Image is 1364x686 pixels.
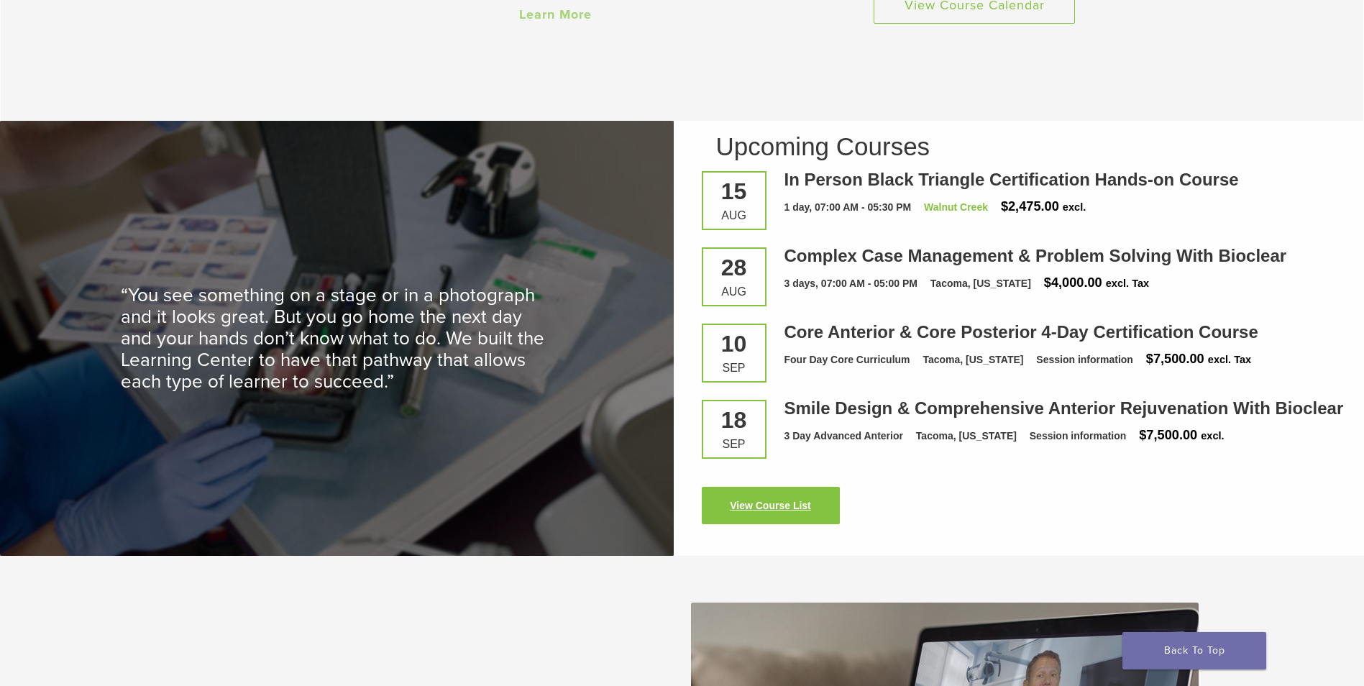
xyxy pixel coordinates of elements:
a: Smile Design & Comprehensive Anterior Rejuvenation With Bioclear [784,398,1344,418]
div: Sep [714,439,754,450]
div: 3 Day Advanced Anterior [784,429,903,444]
span: $7,500.00 [1146,352,1204,366]
div: Tacoma, [US_STATE] [916,429,1017,444]
span: $2,475.00 [1001,199,1059,214]
a: View Course List [702,487,840,524]
div: 28 [714,256,754,279]
div: Sep [714,362,754,374]
div: Session information [1036,352,1133,367]
a: Back To Top [1122,632,1266,669]
div: 10 [714,332,754,355]
span: excl. [1201,430,1224,442]
div: Aug [714,210,754,221]
div: Tacoma, [US_STATE] [923,352,1023,367]
div: 1 day, 07:00 AM - 05:30 PM [784,200,912,215]
span: $7,500.00 [1139,428,1197,442]
span: $4,000.00 [1044,275,1102,290]
div: Session information [1030,429,1127,444]
div: 18 [714,408,754,431]
div: 15 [714,180,754,203]
span: excl. [1063,201,1086,213]
a: Learn More [519,6,592,22]
a: In Person Black Triangle Certification Hands-on Course [784,170,1239,189]
a: Complex Case Management & Problem Solving With Bioclear [784,246,1287,265]
div: Aug [714,286,754,298]
div: 3 days, 07:00 AM - 05:00 PM [784,276,917,291]
span: excl. Tax [1208,354,1251,365]
a: Walnut Creek [924,201,988,213]
h2: Upcoming Courses [716,134,1340,159]
span: excl. Tax [1106,278,1149,289]
a: Core Anterior & Core Posterior 4-Day Certification Course [784,322,1258,342]
div: Tacoma, [US_STATE] [930,276,1031,291]
p: “You see something on a stage or in a photograph and it looks great. But you go home the next day... [121,285,552,393]
div: Four Day Core Curriculum [784,352,910,367]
